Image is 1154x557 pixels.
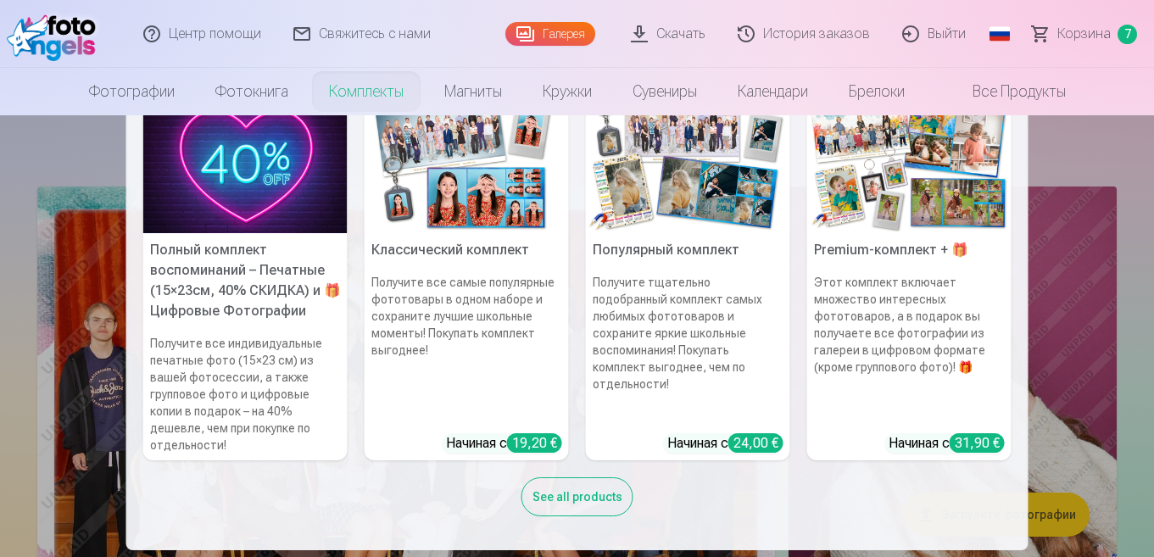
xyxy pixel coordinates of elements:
[7,7,104,61] img: /fa1
[69,68,195,115] a: Фотографии
[365,97,569,233] img: Классический комплект
[195,68,309,115] a: Фотокнига
[424,68,522,115] a: Магниты
[143,97,348,233] img: Полный комплект воспоминаний – Печатные (15×23см, 40% СКИДКА) и 🎁 Цифровые Фотографии
[446,433,562,454] div: Начиная с
[807,233,1012,267] h5: Premium-комплект + 🎁
[143,233,348,328] h5: Полный комплект воспоминаний – Печатные (15×23см, 40% СКИДКА) и 🎁 Цифровые Фотографии
[522,68,612,115] a: Кружки
[365,267,569,426] h6: Получите все самые популярные фототовары в одном наборе и сохраните лучшие школьные моменты! Поку...
[950,433,1005,453] div: 31,90 €
[365,97,569,460] a: Классический комплектКлассический комплектПолучите все самые популярные фототовары в одном наборе...
[925,68,1086,115] a: Все продукты
[612,68,717,115] a: Сувениры
[586,97,790,233] img: Популярный комплект
[807,97,1012,233] img: Premium-комплект + 🎁
[586,97,790,460] a: Популярный комплектПопулярный комплектПолучите тщательно подобранный комплект самых любимых фотот...
[505,22,595,46] a: Галерея
[586,267,790,426] h6: Получите тщательно подобранный комплект самых любимых фототоваров и сохраните яркие школьные восп...
[143,97,348,460] a: Полный комплект воспоминаний – Печатные (15×23см, 40% СКИДКА) и 🎁 Цифровые ФотографииПолный компл...
[521,477,633,516] div: See all products
[889,433,1005,454] div: Начиная с
[309,68,424,115] a: Комплекты
[521,487,633,504] a: See all products
[1057,24,1111,44] span: Корзина
[507,433,562,453] div: 19,20 €
[717,68,828,115] a: Календари
[667,433,783,454] div: Начиная с
[728,433,783,453] div: 24,00 €
[1118,25,1137,44] span: 7
[807,267,1012,426] h6: Этот комплект включает множество интересных фототоваров, а в подарок вы получаете все фотографии ...
[365,233,569,267] h5: Классический комплект
[586,233,790,267] h5: Популярный комплект
[828,68,925,115] a: Брелоки
[143,328,348,460] h6: Получите все индивидуальные печатные фото (15×23 см) из вашей фотосессии, а также групповое фото ...
[807,97,1012,460] a: Premium-комплект + 🎁 Premium-комплект + 🎁Этот комплект включает множество интересных фототоваров,...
